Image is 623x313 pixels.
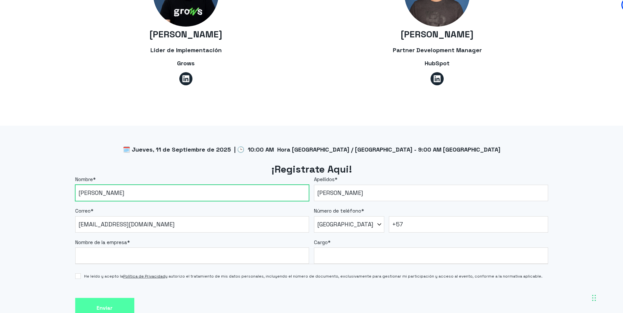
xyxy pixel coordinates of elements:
[75,208,91,214] span: Correo
[149,28,222,40] span: [PERSON_NAME]
[431,72,444,85] a: Síguenos en LinkedIn
[75,163,548,176] h2: ¡Registrate Aqui!
[592,288,596,308] div: Arrastrar
[505,229,623,313] iframe: Chat Widget
[314,176,335,182] span: Apellidos
[123,146,501,153] span: 🗓️ Jueves, 11 de Septiembre de 2025 | 🕒 10:00 AM Hora [GEOGRAPHIC_DATA] / [GEOGRAPHIC_DATA] - 9:0...
[84,273,543,279] span: He leído y acepto la y autorizo el tratamiento de mis datos personales, incluyendo el número de d...
[425,59,450,67] span: HubSpot
[150,46,222,54] span: Líder de Implementación
[505,229,623,313] div: Widget de chat
[401,28,474,40] span: [PERSON_NAME]
[314,208,361,214] span: Número de teléfono
[123,274,165,279] a: Política de Privacidad
[179,72,192,85] a: Síguenos en LinkedIn
[393,46,482,54] span: Partner Development Manager
[75,273,81,279] input: He leído y acepto laPolítica de Privacidady autorizo el tratamiento de mis datos personales, incl...
[177,59,195,67] span: Grows
[314,239,328,245] span: Cargo
[75,176,93,182] span: Nombre
[75,239,127,245] span: Nombre de la empresa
